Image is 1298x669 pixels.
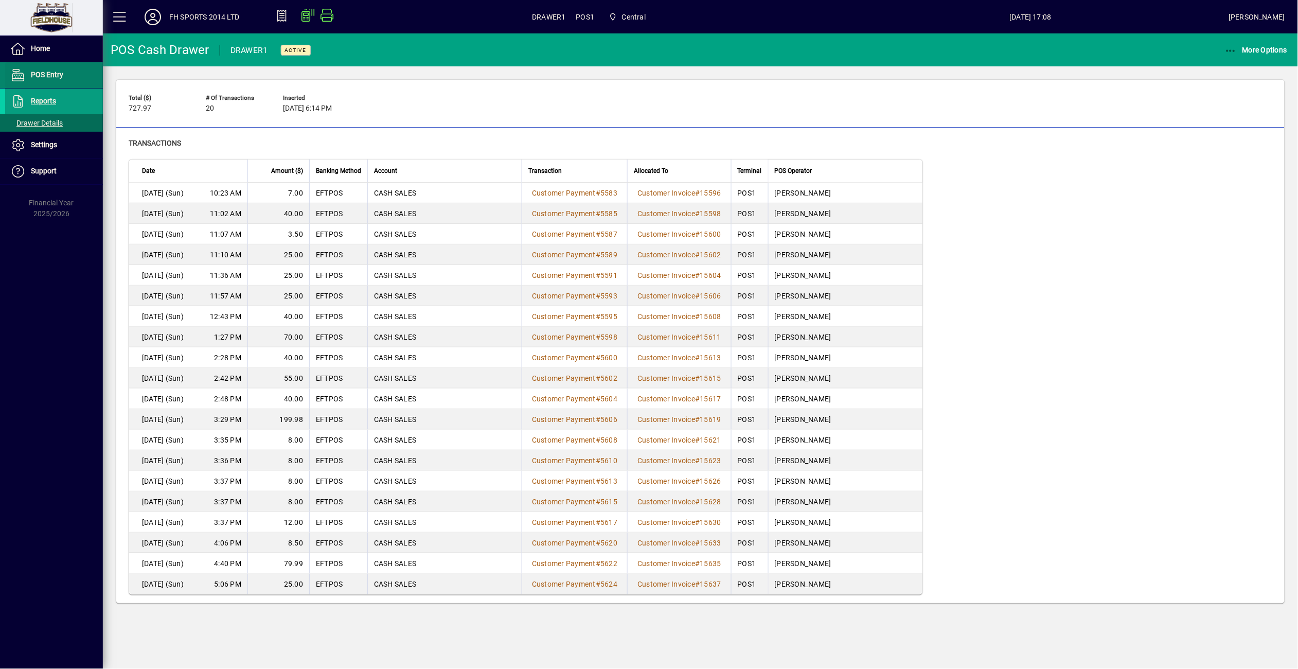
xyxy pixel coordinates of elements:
[532,539,596,547] span: Customer Payment
[695,374,700,382] span: #
[700,539,721,547] span: 15633
[136,8,169,26] button: Profile
[600,395,617,403] span: 5604
[637,395,695,403] span: Customer Invoice
[634,228,725,240] a: Customer Invoice#15600
[528,270,621,281] a: Customer Payment#5591
[532,498,596,506] span: Customer Payment
[600,230,617,238] span: 5587
[768,183,922,203] td: [PERSON_NAME]
[768,389,922,409] td: [PERSON_NAME]
[129,95,190,101] span: Total ($)
[768,306,922,327] td: [PERSON_NAME]
[634,414,725,425] a: Customer Invoice#15619
[600,354,617,362] span: 5600
[596,580,600,588] span: #
[600,209,617,218] span: 5585
[210,229,241,239] span: 11:07 AM
[768,430,922,450] td: [PERSON_NAME]
[142,208,184,219] span: [DATE] (Sun)
[247,430,309,450] td: 8.00
[634,578,725,590] a: Customer Invoice#15637
[31,140,57,149] span: Settings
[634,558,725,569] a: Customer Invoice#15635
[596,456,600,465] span: #
[210,188,241,198] span: 10:23 AM
[596,333,600,341] span: #
[700,209,721,218] span: 15598
[309,347,367,368] td: EFTPOS
[637,251,695,259] span: Customer Invoice
[695,209,700,218] span: #
[600,415,617,424] span: 5606
[637,518,695,526] span: Customer Invoice
[634,249,725,260] a: Customer Invoice#15602
[528,393,621,404] a: Customer Payment#5604
[210,311,241,322] span: 12:43 PM
[367,471,522,491] td: CASH SALES
[247,471,309,491] td: 8.00
[142,291,184,301] span: [DATE] (Sun)
[142,373,184,383] span: [DATE] (Sun)
[247,389,309,409] td: 40.00
[532,477,596,485] span: Customer Payment
[600,518,617,526] span: 5617
[600,271,617,279] span: 5591
[634,187,725,199] a: Customer Invoice#15596
[695,251,700,259] span: #
[528,331,621,343] a: Customer Payment#5598
[596,271,600,279] span: #
[731,368,768,389] td: POS1
[31,97,56,105] span: Reports
[1229,9,1285,25] div: [PERSON_NAME]
[271,165,303,177] span: Amount ($)
[695,189,700,197] span: #
[637,539,695,547] span: Customer Invoice
[731,244,768,265] td: POS1
[596,539,600,547] span: #
[768,286,922,306] td: [PERSON_NAME]
[695,539,700,547] span: #
[528,165,562,177] span: Transaction
[700,395,721,403] span: 15617
[695,395,700,403] span: #
[316,165,361,177] span: Banking Method
[210,208,241,219] span: 11:02 AM
[528,496,621,507] a: Customer Payment#5615
[142,311,184,322] span: [DATE] (Sun)
[695,333,700,341] span: #
[768,265,922,286] td: [PERSON_NAME]
[528,434,621,446] a: Customer Payment#5608
[634,208,725,219] a: Customer Invoice#15598
[367,347,522,368] td: CASH SALES
[247,224,309,244] td: 3.50
[528,558,621,569] a: Customer Payment#5622
[700,498,721,506] span: 15628
[700,271,721,279] span: 15604
[142,229,184,239] span: [DATE] (Sun)
[768,409,922,430] td: [PERSON_NAME]
[247,244,309,265] td: 25.00
[247,450,309,471] td: 8.00
[309,224,367,244] td: EFTPOS
[31,71,63,79] span: POS Entry
[283,95,345,101] span: Inserted
[731,224,768,244] td: POS1
[528,311,621,322] a: Customer Payment#5595
[142,332,184,342] span: [DATE] (Sun)
[600,333,617,341] span: 5598
[700,456,721,465] span: 15623
[637,271,695,279] span: Customer Invoice
[528,187,621,199] a: Customer Payment#5583
[532,9,565,25] span: DRAWER1
[31,167,57,175] span: Support
[528,476,621,487] a: Customer Payment#5613
[634,434,725,446] a: Customer Invoice#15621
[731,265,768,286] td: POS1
[5,159,103,184] a: Support
[309,265,367,286] td: EFTPOS
[634,352,725,363] a: Customer Invoice#15613
[695,518,700,526] span: #
[528,414,621,425] a: Customer Payment#5606
[247,368,309,389] td: 55.00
